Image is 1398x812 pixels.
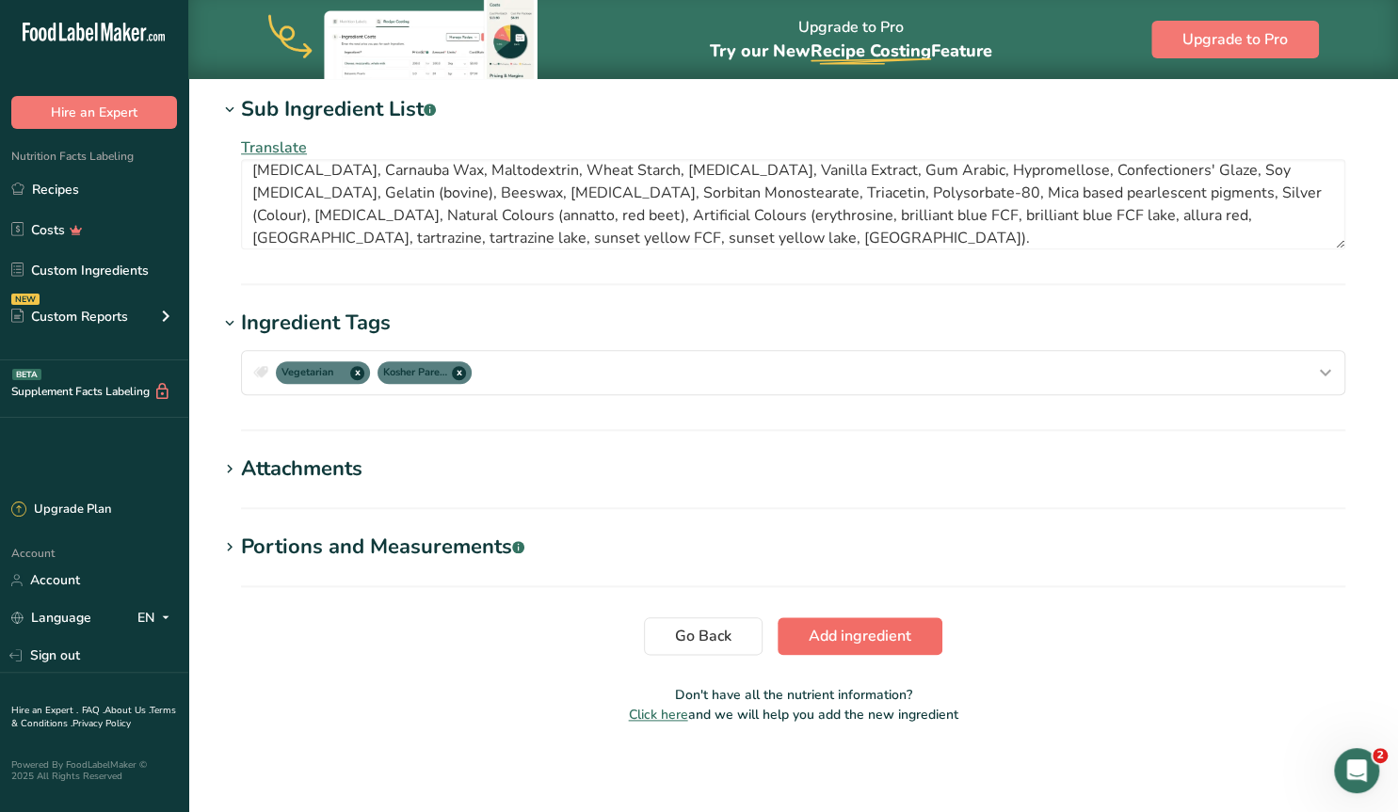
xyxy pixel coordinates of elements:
[383,365,448,381] span: Kosher Pareve
[1151,21,1319,58] button: Upgrade to Pro
[11,307,128,326] div: Custom Reports
[778,617,942,655] button: Add ingredient
[241,308,391,339] div: Ingredient Tags
[241,454,362,485] div: Attachments
[629,706,688,724] span: Click here
[809,625,911,647] span: Add ingredient
[644,617,763,655] button: Go Back
[11,294,40,305] div: NEW
[710,1,992,79] div: Upgrade to Pro
[281,365,346,381] span: Vegetarian
[710,40,992,62] span: Try our New Feature
[11,501,111,519] div: Upgrade Plan
[241,94,436,125] div: Sub Ingredient List
[811,40,931,62] span: Recipe Costing
[218,685,1368,705] p: Don't have all the nutrient information?
[675,625,731,647] span: Go Back
[1373,748,1388,763] span: 2
[137,607,177,629] div: EN
[241,137,307,158] span: Translate
[452,366,466,380] span: x
[11,704,78,717] a: Hire an Expert .
[11,96,177,129] button: Hire an Expert
[218,705,1368,724] p: and we will help you add the new ingredient
[1182,28,1288,51] span: Upgrade to Pro
[1334,748,1379,793] iframe: Intercom live chat
[11,601,91,634] a: Language
[82,704,104,717] a: FAQ .
[104,704,150,717] a: About Us .
[350,366,364,380] span: x
[12,369,41,380] div: BETA
[72,717,131,730] a: Privacy Policy
[11,704,176,730] a: Terms & Conditions .
[241,350,1345,395] button: Vegetarian x Kosher Pareve x
[241,532,524,563] div: Portions and Measurements
[11,759,177,782] div: Powered By FoodLabelMaker © 2025 All Rights Reserved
